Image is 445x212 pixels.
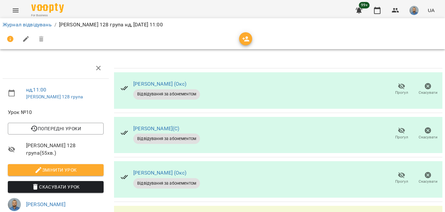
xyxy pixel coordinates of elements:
span: Скасувати [419,90,438,95]
span: Скасувати [419,134,438,140]
button: Скасувати [415,124,441,143]
span: [PERSON_NAME] 128 група ( 55 хв. ) [26,142,104,157]
p: [PERSON_NAME] 128 група нд, [DATE] 11:00 [59,21,163,29]
button: Menu [8,3,23,18]
span: 99+ [359,2,370,8]
li: / [54,21,56,29]
a: [PERSON_NAME](С) [133,125,179,132]
span: Змінити урок [13,166,98,174]
span: Скасувати Урок [13,183,98,191]
span: Прогул [395,90,408,95]
button: Прогул [388,169,415,187]
span: Відвідування за абонементом [133,91,200,97]
a: [PERSON_NAME] (Окс) [133,81,186,87]
span: Попередні уроки [13,125,98,133]
span: UA [428,7,435,14]
button: Скасувати [415,169,441,187]
button: Прогул [388,80,415,98]
img: 2a5fecbf94ce3b4251e242cbcf70f9d8.jpg [8,198,21,211]
a: нд , 11:00 [26,87,46,93]
img: 2a5fecbf94ce3b4251e242cbcf70f9d8.jpg [409,6,419,15]
a: [PERSON_NAME] [26,201,65,207]
button: Прогул [388,124,415,143]
span: Скасувати [419,179,438,184]
a: [PERSON_NAME] (Окс) [133,170,186,176]
button: Скасувати [415,80,441,98]
button: Попередні уроки [8,123,104,134]
span: Прогул [395,179,408,184]
button: Скасувати Урок [8,181,104,193]
img: Voopty Logo [31,3,64,13]
span: Відвідування за абонементом [133,180,200,186]
a: [PERSON_NAME] 128 група [26,94,83,99]
nav: breadcrumb [3,21,442,29]
button: Змінити урок [8,164,104,176]
span: Відвідування за абонементом [133,136,200,142]
span: Прогул [395,134,408,140]
a: Журнал відвідувань [3,21,52,28]
span: For Business [31,13,64,18]
span: Урок №10 [8,108,104,116]
button: UA [425,4,437,16]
